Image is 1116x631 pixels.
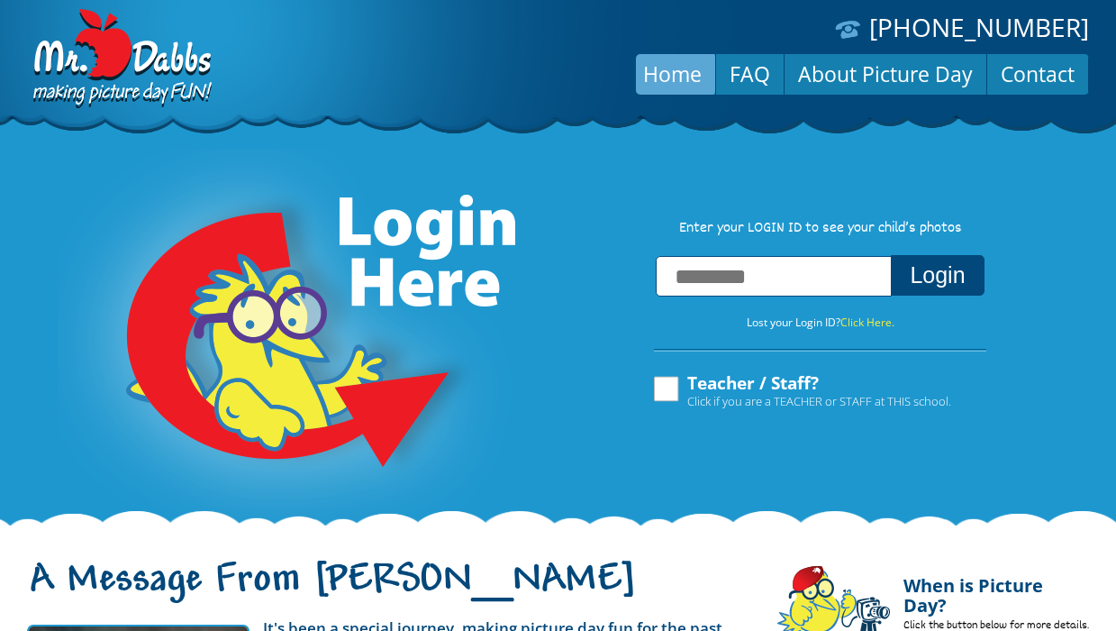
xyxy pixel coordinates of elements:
a: Contact [987,52,1088,96]
a: About Picture Day [785,52,986,96]
p: Lost your Login ID? [636,313,1005,333]
a: Click Here. [840,315,894,330]
p: Enter your LOGIN ID to see your child’s photos [636,219,1005,239]
label: Teacher / Staff? [651,374,951,408]
h4: When is Picture Day? [903,565,1089,616]
span: Click if you are a TEACHER or STAFF at THIS school. [687,392,951,410]
img: Dabbs Company [27,9,214,110]
h1: A Message From [PERSON_NAME] [27,572,750,610]
a: Home [630,52,715,96]
a: [PHONE_NUMBER] [869,10,1089,44]
img: Login Here [58,149,519,527]
a: FAQ [716,52,784,96]
button: Login [891,255,984,296]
